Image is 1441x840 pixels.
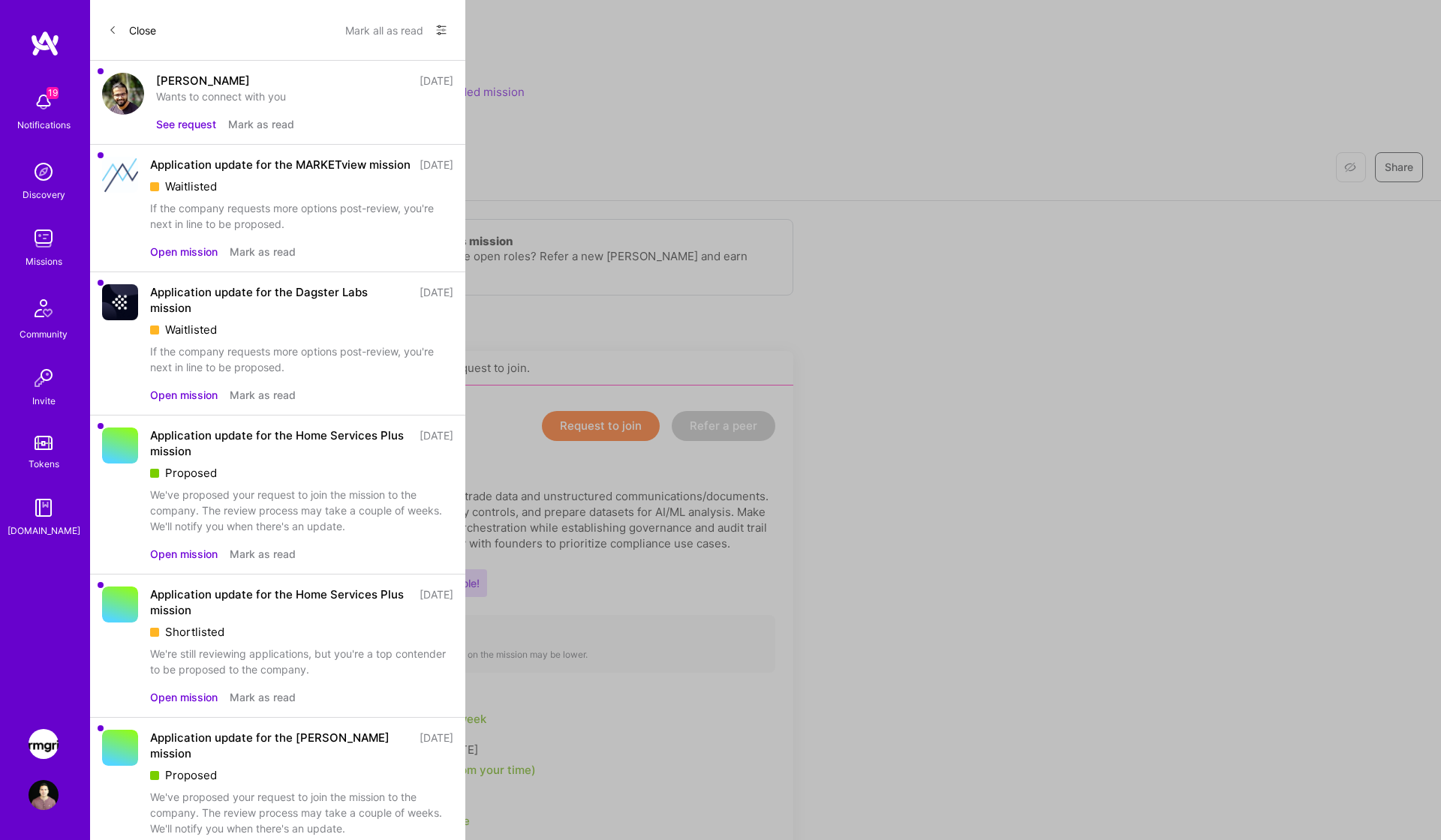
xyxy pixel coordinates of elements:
[420,157,453,172] div: [DATE]
[150,244,218,259] button: Open mission
[150,646,453,677] div: We're still reviewing applications, but you're a top contender to be proposed to the company.
[8,523,80,538] div: [DOMAIN_NAME]
[150,200,453,232] div: If the company requests more options post-review, you're next in line to be proposed.
[150,343,453,375] div: If the company requests more options post-review, you're next in line to be proposed.
[150,427,411,459] div: Application update for the Home Services Plus mission
[150,767,453,783] div: Proposed
[150,157,411,172] div: Application update for the MARKETview mission
[150,284,411,316] div: Application update for the Dagster Labs mission
[102,157,138,193] img: Company Logo
[156,73,250,88] div: [PERSON_NAME]
[230,387,296,403] button: Mark as read
[150,322,453,337] div: Waitlisted
[230,689,296,705] button: Mark as read
[25,729,62,759] a: Termgrid: Optimizing Termgrid's Data Processing for Scale and Efficiency
[150,387,218,403] button: Open mission
[35,436,53,450] img: tokens
[228,116,294,132] button: Mark as read
[150,624,453,640] div: Shortlisted
[150,586,411,618] div: Application update for the Home Services Plus mission
[32,393,56,409] div: Invite
[23,187,65,202] div: Discovery
[150,789,453,836] div: We've proposed your request to join the mission to the company. The review process may take a cou...
[230,546,296,562] button: Mark as read
[26,253,62,269] div: Missions
[420,586,453,618] div: [DATE]
[29,157,59,187] img: discovery
[150,465,453,481] div: Proposed
[150,178,453,194] div: Waitlisted
[345,18,423,42] button: Mark all as read
[108,18,156,42] button: Close
[156,116,216,132] button: See request
[420,730,453,761] div: [DATE]
[29,456,59,472] div: Tokens
[150,689,218,705] button: Open mission
[150,730,411,761] div: Application update for the [PERSON_NAME] mission
[29,729,59,759] img: Termgrid: Optimizing Termgrid's Data Processing for Scale and Efficiency
[150,546,218,562] button: Open mission
[29,780,59,810] img: User Avatar
[150,487,453,534] div: We've proposed your request to join the mission to the company. The review process may take a cou...
[420,284,453,316] div: [DATE]
[20,326,68,342] div: Community
[102,284,138,320] img: Company Logo
[230,244,296,259] button: Mark as read
[420,73,453,88] div: [DATE]
[25,780,62,810] a: User Avatar
[156,88,453,104] div: Wants to connect with you
[29,223,59,253] img: teamwork
[26,290,62,326] img: Community
[29,493,59,523] img: guide book
[420,427,453,459] div: [DATE]
[29,363,59,393] img: Invite
[102,73,144,115] img: user avatar
[30,30,60,57] img: logo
